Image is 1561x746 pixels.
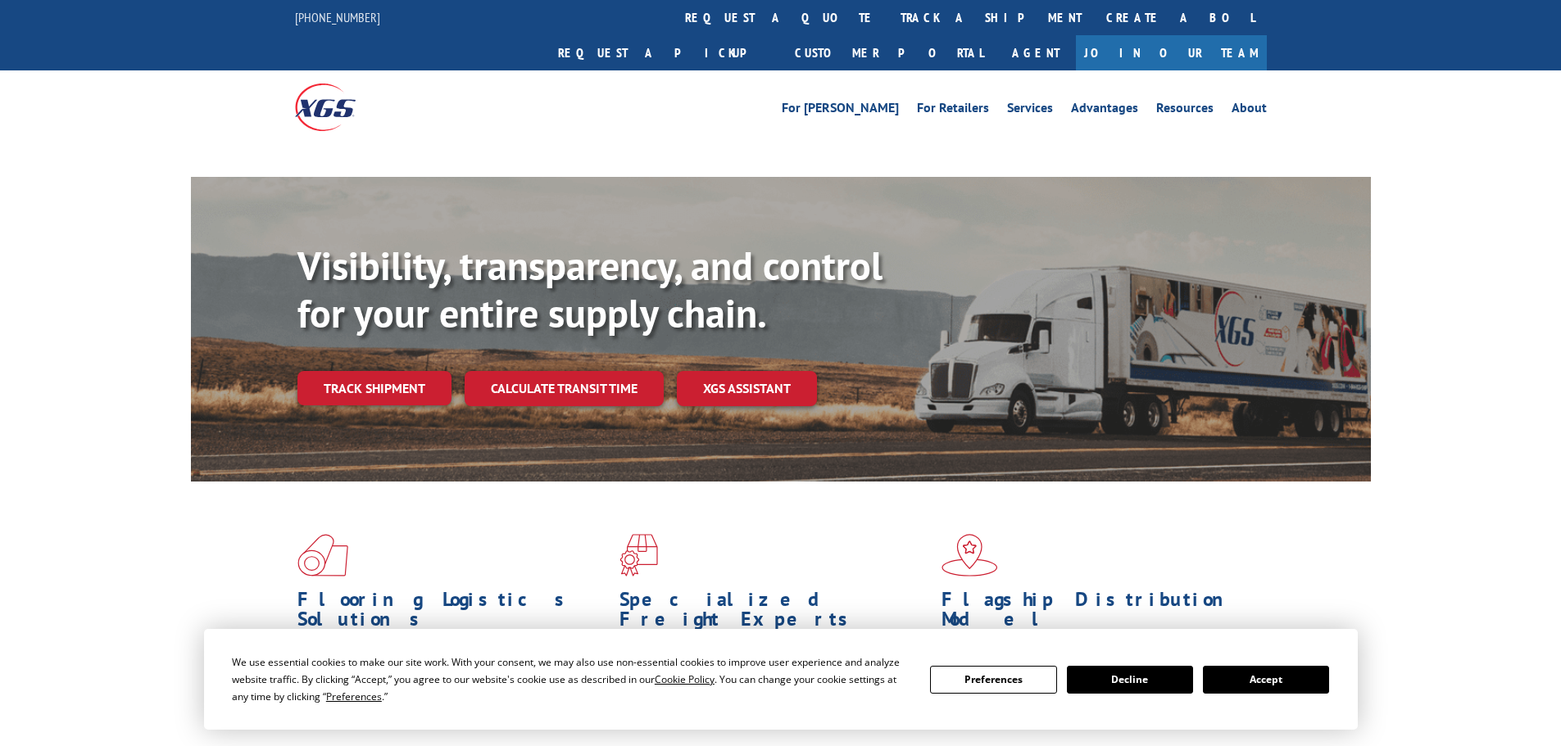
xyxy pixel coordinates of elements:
[1076,35,1267,70] a: Join Our Team
[942,534,998,576] img: xgs-icon-flagship-distribution-model-red
[619,534,658,576] img: xgs-icon-focused-on-flooring-red
[1232,102,1267,120] a: About
[297,240,883,338] b: Visibility, transparency, and control for your entire supply chain.
[232,653,910,705] div: We use essential cookies to make our site work. With your consent, we may also use non-essential ...
[619,590,929,637] h1: Specialized Freight Experts
[546,35,783,70] a: Request a pickup
[917,102,989,120] a: For Retailers
[297,371,452,405] a: Track shipment
[782,102,899,120] a: For [PERSON_NAME]
[996,35,1076,70] a: Agent
[942,590,1251,637] h1: Flagship Distribution Model
[297,534,348,576] img: xgs-icon-total-supply-chain-intelligence-red
[295,9,380,25] a: [PHONE_NUMBER]
[1203,666,1329,694] button: Accept
[326,689,382,703] span: Preferences
[1067,666,1193,694] button: Decline
[655,672,715,686] span: Cookie Policy
[204,629,1358,730] div: Cookie Consent Prompt
[1156,102,1214,120] a: Resources
[677,371,817,406] a: XGS ASSISTANT
[465,371,664,406] a: Calculate transit time
[930,666,1056,694] button: Preferences
[1071,102,1138,120] a: Advantages
[1007,102,1053,120] a: Services
[297,590,607,637] h1: Flooring Logistics Solutions
[783,35,996,70] a: Customer Portal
